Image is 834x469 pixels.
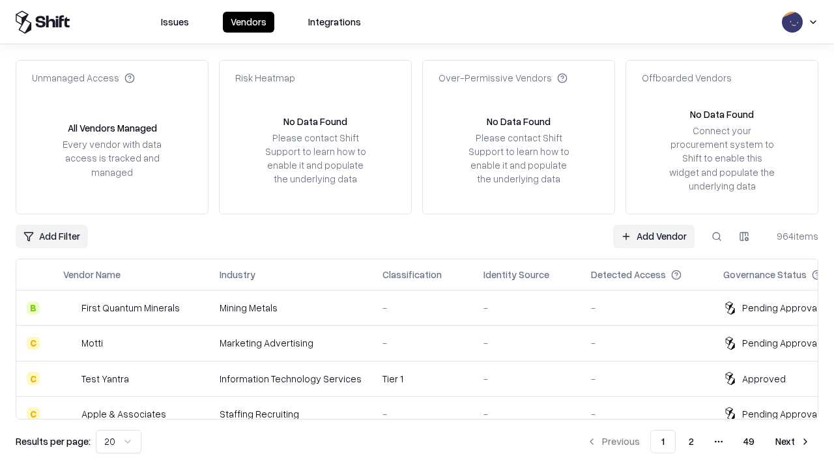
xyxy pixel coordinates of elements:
div: 964 items [766,229,818,243]
div: Staffing Recruiting [220,407,362,421]
div: - [591,336,702,350]
div: - [591,301,702,315]
button: 1 [650,430,676,453]
img: Motti [63,337,76,350]
nav: pagination [579,430,818,453]
div: Unmanaged Access [32,71,135,85]
div: Vendor Name [63,268,121,281]
div: No Data Found [487,115,551,128]
div: Mining Metals [220,301,362,315]
div: C [27,372,40,385]
div: - [483,407,570,421]
div: Pending Approval [742,407,819,421]
div: Please contact Shift Support to learn how to enable it and populate the underlying data [465,131,573,186]
div: Tier 1 [382,372,463,386]
div: - [382,407,463,421]
div: Risk Heatmap [235,71,295,85]
div: Apple & Associates [81,407,166,421]
div: Connect your procurement system to Shift to enable this widget and populate the underlying data [668,124,776,193]
div: No Data Found [283,115,347,128]
button: 2 [678,430,704,453]
div: - [591,407,702,421]
div: Industry [220,268,255,281]
div: Marketing Advertising [220,336,362,350]
div: - [483,336,570,350]
div: Information Technology Services [220,372,362,386]
div: Pending Approval [742,301,819,315]
div: Classification [382,268,442,281]
div: Pending Approval [742,336,819,350]
div: Approved [742,372,786,386]
div: Over-Permissive Vendors [439,71,568,85]
div: Please contact Shift Support to learn how to enable it and populate the underlying data [261,131,369,186]
button: Integrations [300,12,369,33]
div: First Quantum Minerals [81,301,180,315]
img: First Quantum Minerals [63,302,76,315]
div: Offboarded Vendors [642,71,732,85]
div: - [483,372,570,386]
div: Identity Source [483,268,549,281]
img: Test Yantra [63,372,76,385]
div: Detected Access [591,268,666,281]
button: 49 [733,430,765,453]
div: - [382,336,463,350]
div: Motti [81,336,103,350]
p: Results per page: [16,434,91,448]
img: Apple & Associates [63,407,76,420]
div: - [382,301,463,315]
button: Next [768,430,818,453]
div: All Vendors Managed [68,121,157,135]
div: Test Yantra [81,372,129,386]
div: No Data Found [690,107,754,121]
div: Governance Status [723,268,807,281]
button: Add Filter [16,225,88,248]
div: - [591,372,702,386]
div: Every vendor with data access is tracked and managed [58,137,166,178]
div: C [27,407,40,420]
button: Vendors [223,12,274,33]
button: Issues [153,12,197,33]
a: Add Vendor [613,225,695,248]
div: C [27,337,40,350]
div: B [27,302,40,315]
div: - [483,301,570,315]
